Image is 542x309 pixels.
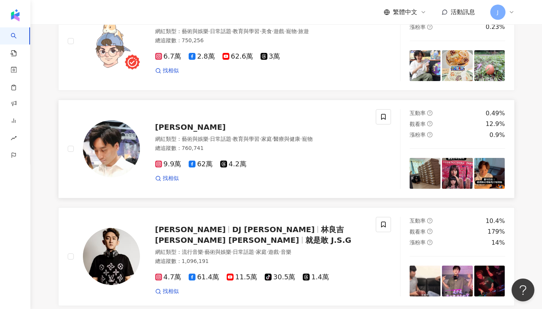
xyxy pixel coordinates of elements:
[182,28,208,34] span: 藝術與娛樂
[155,123,226,132] span: [PERSON_NAME]
[83,120,140,177] img: KOL Avatar
[442,158,473,189] img: post-image
[231,136,233,142] span: ·
[427,218,432,223] span: question-circle
[303,273,329,281] span: 1.4萬
[272,28,273,34] span: ·
[427,110,432,116] span: question-circle
[163,67,179,75] span: 找相似
[410,132,426,138] span: 漲粉率
[486,109,505,118] div: 0.49%
[155,160,181,168] span: 9.9萬
[305,236,351,245] span: 就是敢 J.S.G
[155,288,179,295] a: 找相似
[155,53,181,61] span: 6.7萬
[265,273,295,281] span: 30.5萬
[474,158,505,189] img: post-image
[393,8,417,16] span: 繁體中文
[155,28,367,35] div: 網紅類型 ：
[231,249,233,255] span: ·
[300,136,302,142] span: ·
[155,248,367,256] div: 網紅類型 ：
[410,239,426,245] span: 漲粉率
[182,136,208,142] span: 藝術與娛樂
[155,67,179,75] a: 找相似
[268,249,279,255] span: 遊戲
[272,136,273,142] span: ·
[155,175,179,182] a: 找相似
[286,28,297,34] span: 寵物
[210,28,231,34] span: 日常話題
[284,28,286,34] span: ·
[163,175,179,182] span: 找相似
[490,131,505,139] div: 0.9%
[488,228,505,236] div: 179%
[279,249,280,255] span: ·
[512,279,534,301] iframe: Help Scout Beacon - Open
[83,13,140,70] img: KOL Avatar
[233,28,259,34] span: 教育與學習
[210,136,231,142] span: 日常話題
[410,158,440,189] img: post-image
[442,50,473,81] img: post-image
[261,136,272,142] span: 家庭
[451,8,475,16] span: 活動訊息
[205,249,231,255] span: 藝術與娛樂
[203,249,205,255] span: ·
[227,273,257,281] span: 11.5萬
[302,136,313,142] span: 寵物
[261,28,272,34] span: 美食
[474,266,505,296] img: post-image
[220,160,246,168] span: 4.2萬
[182,249,203,255] span: 流行音樂
[427,240,432,245] span: question-circle
[486,217,505,225] div: 10.4%
[232,225,315,234] span: DJ [PERSON_NAME]
[427,24,432,30] span: question-circle
[155,135,367,143] div: 網紅類型 ：
[273,136,300,142] span: 醫療與健康
[58,100,515,198] a: KOL Avatar[PERSON_NAME]網紅類型：藝術與娛樂·日常話題·教育與學習·家庭·醫療與健康·寵物總追蹤數：760,7419.9萬62萬4.2萬找相似互動率question-cir...
[259,136,261,142] span: ·
[410,121,426,127] span: 觀看率
[223,53,253,61] span: 62.6萬
[427,132,432,137] span: question-circle
[155,37,367,45] div: 總追蹤數 ： 750,256
[474,50,505,81] img: post-image
[58,207,515,306] a: KOL Avatar[PERSON_NAME]DJ [PERSON_NAME]林良吉 [PERSON_NAME] [PERSON_NAME]就是敢 J.S.G網紅類型：流行音樂·藝術與娛樂·日常...
[281,249,291,255] span: 音樂
[261,53,280,61] span: 3萬
[155,225,226,234] span: [PERSON_NAME]
[233,249,254,255] span: 日常話題
[254,249,256,255] span: ·
[155,273,181,281] span: 4.7萬
[11,27,26,57] a: search
[427,229,432,234] span: question-circle
[163,288,179,295] span: 找相似
[155,225,344,245] span: 林良吉 [PERSON_NAME] [PERSON_NAME]
[233,136,259,142] span: 教育與學習
[410,218,426,224] span: 互動率
[427,121,432,126] span: question-circle
[155,258,367,265] div: 總追蹤數 ： 1,096,191
[259,28,261,34] span: ·
[83,228,140,285] img: KOL Avatar
[410,24,426,30] span: 漲粉率
[442,266,473,296] img: post-image
[297,28,298,34] span: ·
[410,266,440,296] img: post-image
[267,249,268,255] span: ·
[189,160,213,168] span: 62萬
[491,239,505,247] div: 14%
[189,273,219,281] span: 61.4萬
[256,249,267,255] span: 家庭
[497,8,498,16] span: J
[208,136,210,142] span: ·
[298,28,309,34] span: 旅遊
[9,9,21,21] img: logo icon
[273,28,284,34] span: 遊戲
[486,23,505,31] div: 0.23%
[11,131,17,148] span: rise
[410,50,440,81] img: post-image
[231,28,233,34] span: ·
